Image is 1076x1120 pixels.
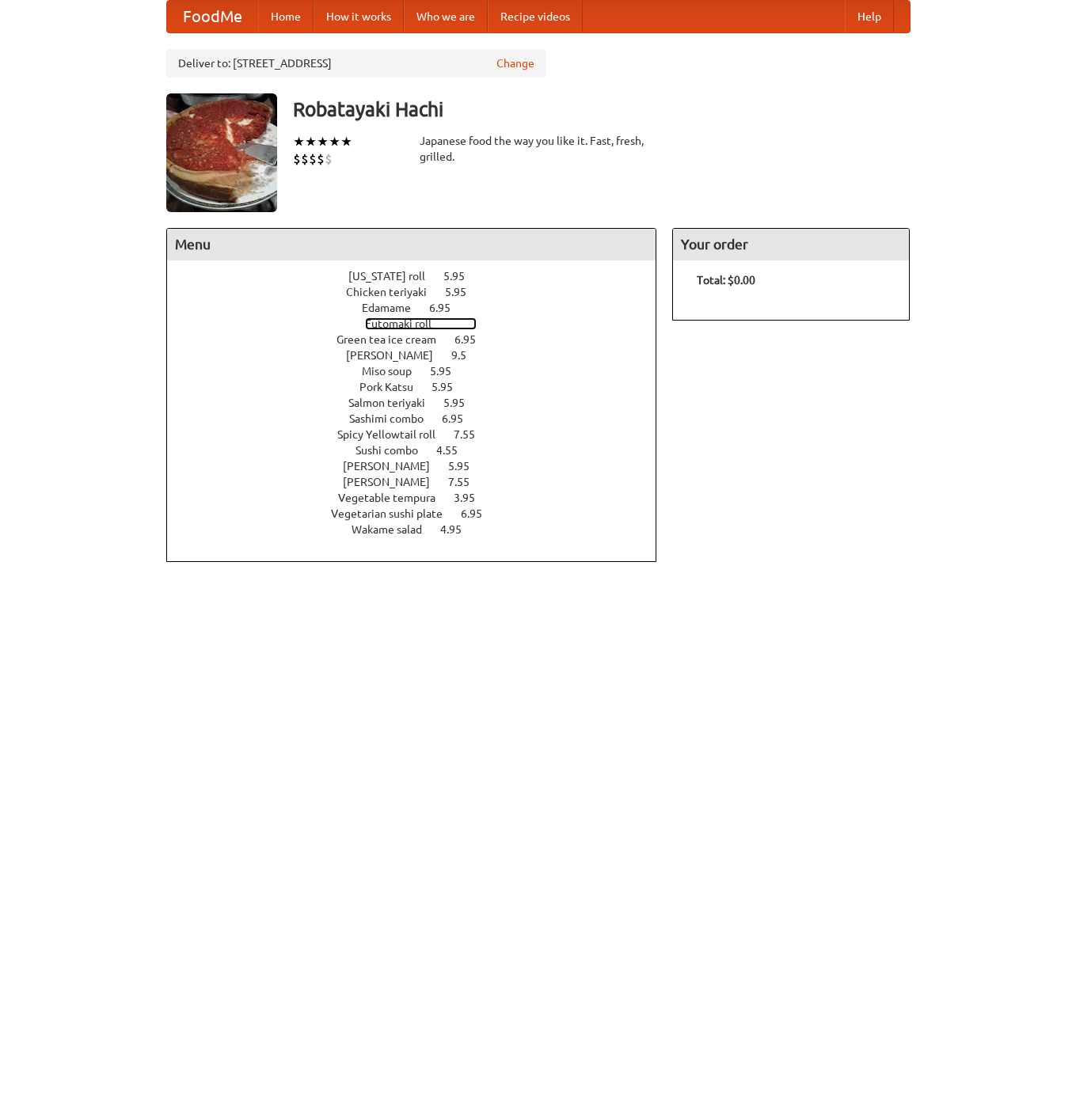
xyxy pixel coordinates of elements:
span: [US_STATE] roll [348,270,441,283]
a: FoodMe [167,1,258,32]
a: Change [496,55,534,71]
a: [PERSON_NAME] 5.95 [343,460,499,473]
span: 3.95 [454,492,491,504]
span: 6.95 [442,412,479,425]
h4: Menu [167,229,656,260]
a: Miso soup 5.95 [362,365,481,378]
div: Deliver to: [STREET_ADDRESS] [166,49,546,78]
a: [PERSON_NAME] 7.55 [343,476,499,488]
div: Japanese food the way you like it. Fast, fresh, grilled. [420,133,657,165]
span: Vegetable tempura [338,492,451,504]
a: Wakame salad 4.95 [352,523,491,536]
span: [PERSON_NAME] [343,476,446,488]
span: 4.55 [436,444,473,457]
a: Sushi combo 4.55 [355,444,487,457]
a: Pork Katsu 5.95 [359,381,482,393]
li: ★ [305,133,317,150]
span: Futomaki roll [365,317,447,330]
span: Salmon teriyaki [348,397,441,409]
li: ★ [340,133,352,150]
span: Edamame [362,302,427,314]
span: Wakame salad [352,523,438,536]
span: 5.95 [445,286,482,298]
a: Home [258,1,314,32]
a: Salmon teriyaki 5.95 [348,397,494,409]
a: Spicy Yellowtail roll 7.55 [337,428,504,441]
a: Who we are [404,1,488,32]
li: $ [309,150,317,168]
li: $ [293,150,301,168]
span: [PERSON_NAME] [346,349,449,362]
span: 5.95 [432,381,469,393]
a: [US_STATE] roll 5.95 [348,270,494,283]
li: ★ [317,133,329,150]
span: Vegetarian sushi plate [331,507,458,520]
span: 5.95 [443,397,481,409]
img: angular.jpg [166,93,277,212]
span: 9.5 [451,349,482,362]
span: 5.95 [448,460,485,473]
a: Sashimi combo 6.95 [349,412,492,425]
span: [PERSON_NAME] [343,460,446,473]
span: 4.95 [440,523,477,536]
span: 7.55 [454,428,491,441]
li: $ [325,150,333,168]
li: ★ [293,133,305,150]
span: 5.95 [443,270,481,283]
a: Vegetarian sushi plate 6.95 [331,507,511,520]
a: How it works [314,1,404,32]
span: Spicy Yellowtail roll [337,428,451,441]
span: Miso soup [362,365,428,378]
span: 6.95 [454,333,492,346]
span: Sushi combo [355,444,434,457]
span: 7.55 [448,476,485,488]
li: $ [301,150,309,168]
h3: Robatayaki Hachi [293,93,911,125]
span: 6.95 [461,507,498,520]
a: Recipe videos [488,1,583,32]
span: Pork Katsu [359,381,429,393]
a: Futomaki roll [365,317,477,330]
span: 6.95 [429,302,466,314]
a: Green tea ice cream 6.95 [336,333,505,346]
a: Help [845,1,894,32]
span: Chicken teriyaki [346,286,443,298]
b: Total: $0.00 [697,274,755,287]
a: Chicken teriyaki 5.95 [346,286,496,298]
a: [PERSON_NAME] 9.5 [346,349,496,362]
h4: Your order [673,229,909,260]
li: $ [317,150,325,168]
span: Sashimi combo [349,412,439,425]
a: Vegetable tempura 3.95 [338,492,504,504]
span: 5.95 [430,365,467,378]
li: ★ [329,133,340,150]
a: Edamame 6.95 [362,302,480,314]
span: Green tea ice cream [336,333,452,346]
